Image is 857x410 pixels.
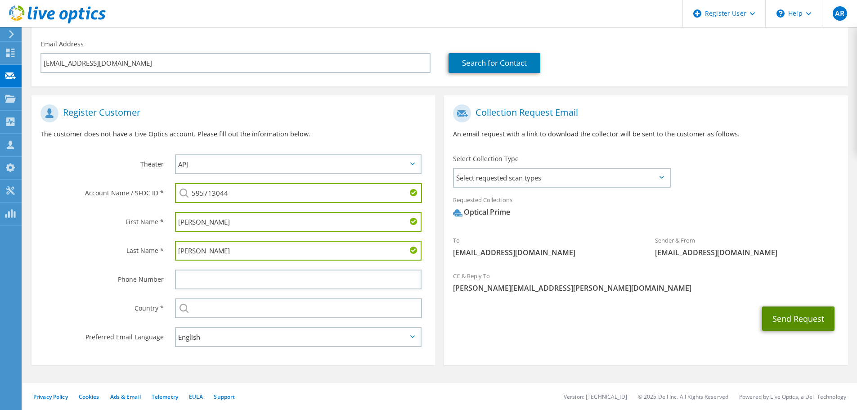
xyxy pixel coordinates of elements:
[453,283,839,293] span: [PERSON_NAME][EMAIL_ADDRESS][PERSON_NAME][DOMAIN_NAME]
[776,9,785,18] svg: \n
[449,53,540,73] a: Search for Contact
[638,393,728,401] li: © 2025 Dell Inc. All Rights Reserved
[33,393,68,401] a: Privacy Policy
[214,393,235,401] a: Support
[454,169,669,187] span: Select requested scan types
[40,212,164,226] label: First Name *
[444,190,848,226] div: Requested Collections
[40,129,426,139] p: The customer does not have a Live Optics account. Please fill out the information below.
[444,266,848,297] div: CC & Reply To
[189,393,203,401] a: EULA
[40,327,164,342] label: Preferred Email Language
[655,248,839,257] span: [EMAIL_ADDRESS][DOMAIN_NAME]
[444,231,646,262] div: To
[739,393,846,401] li: Powered by Live Optics, a Dell Technology
[40,298,164,313] label: Country *
[40,270,164,284] label: Phone Number
[40,40,84,49] label: Email Address
[833,6,847,21] span: AR
[453,104,834,122] h1: Collection Request Email
[40,104,422,122] h1: Register Customer
[110,393,141,401] a: Ads & Email
[564,393,627,401] li: Version: [TECHNICAL_ID]
[453,154,519,163] label: Select Collection Type
[40,183,164,198] label: Account Name / SFDC ID *
[40,154,164,169] label: Theater
[79,393,99,401] a: Cookies
[453,129,839,139] p: An email request with a link to download the collector will be sent to the customer as follows.
[152,393,178,401] a: Telemetry
[762,306,835,331] button: Send Request
[646,231,848,262] div: Sender & From
[453,248,637,257] span: [EMAIL_ADDRESS][DOMAIN_NAME]
[40,241,164,255] label: Last Name *
[453,207,510,217] div: Optical Prime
